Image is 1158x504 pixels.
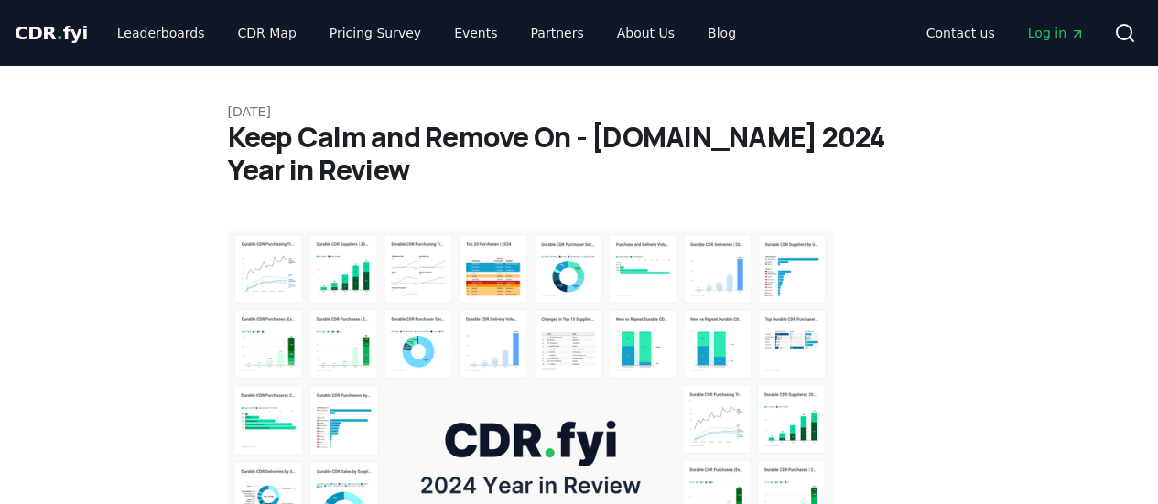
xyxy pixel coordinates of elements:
[223,16,311,49] a: CDR Map
[1013,16,1099,49] a: Log in
[1028,24,1085,42] span: Log in
[602,16,689,49] a: About Us
[103,16,751,49] nav: Main
[439,16,512,49] a: Events
[57,22,63,44] span: .
[912,16,1010,49] a: Contact us
[693,16,751,49] a: Blog
[228,102,931,121] p: [DATE]
[15,22,88,44] span: CDR fyi
[516,16,599,49] a: Partners
[103,16,220,49] a: Leaderboards
[912,16,1099,49] nav: Main
[15,20,88,46] a: CDR.fyi
[315,16,436,49] a: Pricing Survey
[228,121,931,187] h1: Keep Calm and Remove On - [DOMAIN_NAME] 2024 Year in Review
